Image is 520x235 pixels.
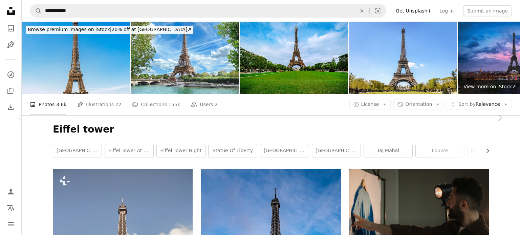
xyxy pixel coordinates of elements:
[168,101,180,108] span: 155k
[458,101,475,107] span: Sort by
[77,94,121,115] a: Illustrations 22
[4,217,18,231] button: Menu
[463,84,516,89] span: View more on iStock ↗
[392,5,435,16] a: Get Unsplash+
[370,4,386,17] button: Visual search
[4,68,18,81] a: Explore
[53,123,489,136] h1: Eiffel tower
[30,4,386,18] form: Find visuals sitewide
[463,5,512,16] button: Submit an image
[191,94,218,115] a: Users 2
[260,144,309,158] a: [GEOGRAPHIC_DATA]
[416,144,464,158] a: louvre
[209,144,257,158] a: statue of liberty
[4,201,18,215] button: Language
[468,144,516,158] a: [GEOGRAPHIC_DATA]
[4,38,18,51] a: Illustrations
[22,22,197,38] a: Browse premium images on iStock|20% off at [GEOGRAPHIC_DATA]↗
[393,99,444,110] button: Orientation
[447,99,512,110] button: Sort byRelevance
[481,144,489,158] button: scroll list to the right
[4,185,18,198] a: Log in / Sign up
[4,22,18,35] a: Photos
[22,22,130,94] img: Eiffel Tower in Paris, France
[115,101,122,108] span: 22
[479,85,520,150] a: Next
[240,22,348,94] img: Spectacular View of the Eiffel Tower in Paris, France, During Spring
[354,4,369,17] button: Clear
[361,101,379,107] span: License
[28,27,111,32] span: Browse premium images on iStock |
[349,22,457,94] img: Eiffel Tower in Paris, France on a Sunny Day
[215,101,218,108] span: 2
[105,144,153,158] a: eiffel tower at night
[349,99,391,110] button: License
[435,5,458,16] a: Log in
[364,144,412,158] a: taj mahal
[132,94,180,115] a: Collections 155k
[405,101,432,107] span: Orientation
[312,144,361,158] a: [GEOGRAPHIC_DATA], [GEOGRAPHIC_DATA], [GEOGRAPHIC_DATA]
[30,4,42,17] button: Search Unsplash
[157,144,205,158] a: eiffel tower night
[28,27,191,32] span: 20% off at [GEOGRAPHIC_DATA] ↗
[4,84,18,98] a: Collections
[131,22,239,94] img: View of Paris with Eiffel tower
[459,80,520,94] a: View more on iStock↗
[458,101,500,108] span: Relevance
[53,144,102,158] a: [GEOGRAPHIC_DATA]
